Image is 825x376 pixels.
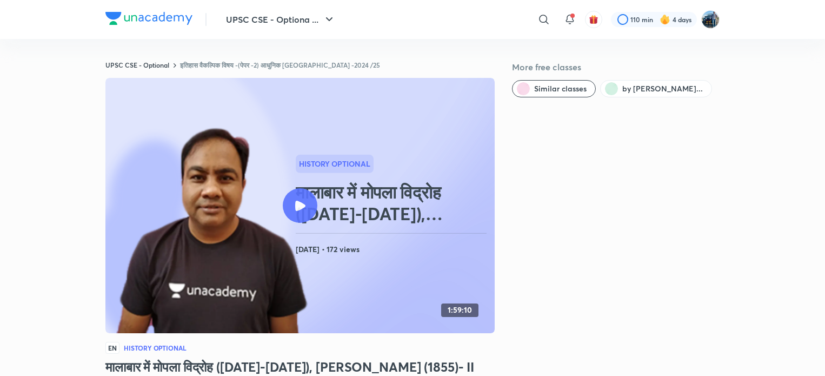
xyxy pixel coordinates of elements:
[622,83,703,94] span: by Ishrat Jawed Farooqui
[589,15,598,24] img: avatar
[105,12,192,28] a: Company Logo
[296,242,490,256] h4: [DATE] • 172 views
[105,358,495,375] h3: मालाबार में मोपला विद्रोह ([DATE]-[DATE]), [PERSON_NAME] (1855)- II
[105,12,192,25] img: Company Logo
[585,11,602,28] button: avatar
[219,9,342,30] button: UPSC CSE - Optiona ...
[124,345,187,351] h4: History Optional
[512,80,596,97] button: Similar classes
[448,306,472,315] h4: 1:59:10
[660,14,670,25] img: streak
[600,80,712,97] button: by Ishrat Jawed Farooqui
[105,342,119,354] span: EN
[701,10,720,29] img: I A S babu
[180,61,380,69] a: इतिहास वैकल्पिक विषय -(पेपर -2) आधुनिक [GEOGRAPHIC_DATA] -2024 /25
[512,61,720,74] h5: More free classes
[534,83,587,94] span: Similar classes
[296,181,490,225] h2: मालाबार में मोपला विद्रोह ([DATE]-[DATE]), [PERSON_NAME] (1855)- II
[105,61,169,69] a: UPSC CSE - Optional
